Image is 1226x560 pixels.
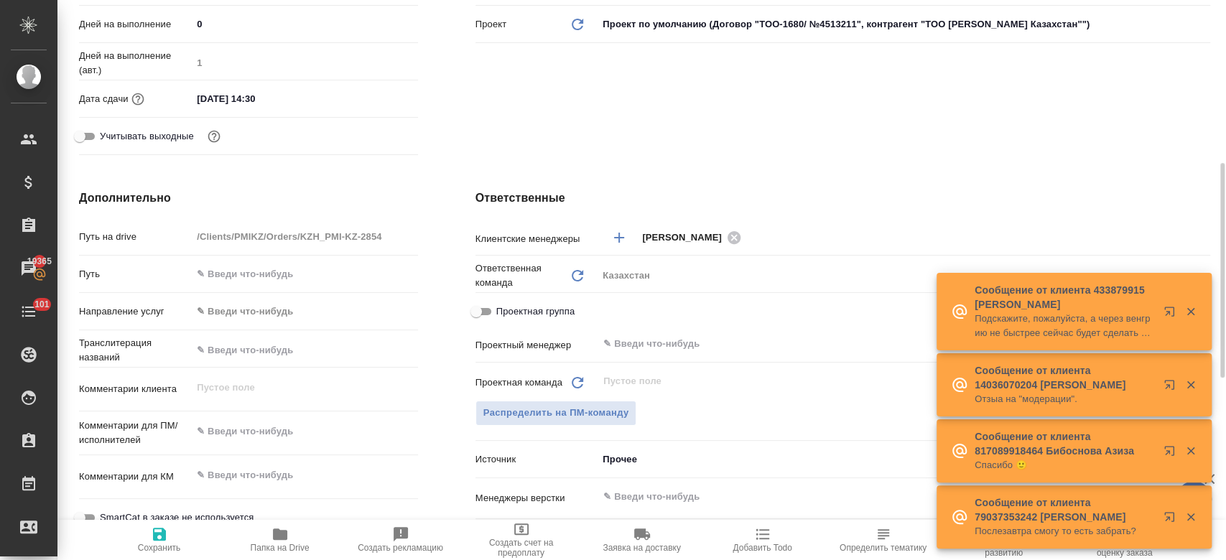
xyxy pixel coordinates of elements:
div: Прочее [598,447,1210,472]
span: Сохранить [138,543,181,553]
input: ✎ Введи что-нибудь [602,335,1158,353]
span: [PERSON_NAME] [642,230,730,245]
span: Определить тематику [840,543,927,553]
p: Сообщение от клиента 79037353242 [PERSON_NAME] [975,495,1154,524]
button: Сохранить [99,520,220,560]
button: Если добавить услуги и заполнить их объемом, то дата рассчитается автоматически [129,90,147,108]
p: Ответственная команда [475,261,570,290]
p: Проектный менеджер [475,338,598,353]
p: Клиентские менеджеры [475,232,598,246]
button: Папка на Drive [220,520,340,560]
button: Добавить менеджера [602,220,636,255]
button: Закрыть [1176,305,1205,318]
button: Добавить Todo [702,520,823,560]
input: ✎ Введи что-нибудь [602,488,1158,505]
button: Выбери, если сб и вс нужно считать рабочими днями для выполнения заказа. [205,127,223,146]
span: 101 [26,297,58,312]
p: Дней на выполнение (авт.) [79,49,192,78]
p: Комментарии для ПМ/исполнителей [79,419,192,447]
p: Источник [475,452,598,467]
h4: Дополнительно [79,190,418,207]
button: Закрыть [1176,510,1205,523]
span: Учитывать выходные [100,129,194,144]
p: Комментарии для КМ [79,470,192,484]
span: Создать рекламацию [358,543,443,553]
input: Пустое поле [602,373,1176,390]
span: Создать счет на предоплату [470,538,573,558]
h4: Ответственные [475,190,1210,207]
p: Путь на drive [79,230,192,244]
span: Распределить на ПМ-команду [483,405,629,421]
p: Путь [79,267,192,281]
p: Сообщение от клиента 817089918464 Бибоснова Азиза [975,429,1154,458]
div: Казахстан [598,263,1210,288]
p: Проектная команда [475,375,562,390]
span: 19365 [19,254,60,269]
button: Создать рекламацию [340,520,461,560]
input: ✎ Введи что-нибудь [192,263,417,284]
button: Открыть в новой вкладке [1155,297,1189,332]
span: Проектная группа [496,304,575,319]
input: ✎ Введи что-нибудь [192,340,417,360]
button: Закрыть [1176,378,1205,391]
p: Дата сдачи [79,92,129,106]
p: Сообщение от клиента 14036070204 [PERSON_NAME] [975,363,1154,392]
span: SmartCat в заказе не используется [100,510,254,525]
input: ✎ Введи что-нибудь [192,88,317,109]
button: Определить тематику [823,520,944,560]
input: Пустое поле [192,226,417,247]
p: Спасибо 🙂 [975,458,1154,472]
div: [PERSON_NAME] [642,228,746,246]
span: Заявка на доставку [603,543,680,553]
button: Открыть в новой вкладке [1155,503,1189,537]
p: Транслитерация названий [79,336,192,365]
p: Послезавтра смогу то есть забрать? [975,524,1154,538]
a: 19365 [4,251,54,286]
button: Создать счет на предоплату [461,520,582,560]
div: Проект по умолчанию (Договор "ТОО-1680/ №4513211", контрагент "ТОО [PERSON_NAME] Казахстан"") [598,12,1210,37]
div: ✎ Введи что-нибудь [197,304,400,319]
button: Закрыть [1176,444,1205,457]
div: ✎ Введи что-нибудь [192,299,417,324]
span: Добавить Todo [733,543,791,553]
p: Проект [475,17,507,32]
p: Дней на выполнение [79,17,192,32]
span: Папка на Drive [251,543,310,553]
a: 101 [4,294,54,330]
button: Открыть в новой вкладке [1155,370,1189,405]
button: Открыть в новой вкладке [1155,437,1189,471]
p: Сообщение от клиента 433879915 [PERSON_NAME] [975,283,1154,312]
p: Направление услуг [79,304,192,319]
input: ✎ Введи что-нибудь [192,14,417,34]
button: Распределить на ПМ-команду [475,401,637,426]
p: Отзыа на "модерации". [975,392,1154,406]
button: Open [1202,236,1205,239]
button: Заявка на доставку [582,520,702,560]
p: Подскажите, пожалуйста, а через венгрию не быстрее сейчас будет сделать визу? [975,312,1154,340]
p: Комментарии клиента [79,382,192,396]
p: Менеджеры верстки [475,491,598,505]
input: Пустое поле [192,52,417,73]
